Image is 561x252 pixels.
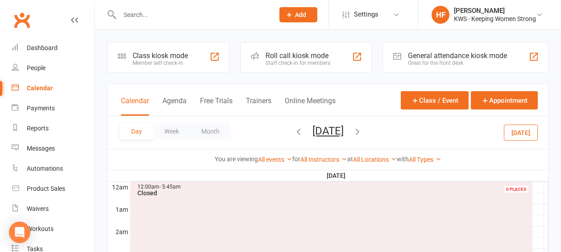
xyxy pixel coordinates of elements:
div: Staff check-in for members [266,60,330,66]
div: Messages [27,145,55,152]
div: KWS - Keeping Women Strong [454,15,536,23]
th: 2am [108,226,130,237]
div: Dashboard [27,44,58,51]
strong: You are viewing [215,155,258,163]
div: Class kiosk mode [133,51,188,60]
button: Add [279,7,317,22]
button: [DATE] [504,124,538,140]
a: Dashboard [12,38,94,58]
div: 0 PLACES [504,186,528,193]
div: Product Sales [27,185,65,192]
a: Workouts [12,219,94,239]
button: Appointment [471,91,538,109]
div: Calendar [27,84,53,92]
div: Payments [27,105,55,112]
button: Agenda [162,97,187,116]
div: [PERSON_NAME] [454,7,536,15]
a: Product Sales [12,179,94,199]
div: 12:00am [137,184,531,190]
a: All Types [409,156,441,163]
button: Month [190,123,231,139]
button: Week [153,123,190,139]
a: Clubworx [11,9,33,31]
span: - 5:45am [159,184,181,190]
button: Trainers [246,97,271,116]
div: Workouts [27,225,54,232]
a: Messages [12,139,94,159]
th: [DATE] [130,170,544,181]
div: Reports [27,125,49,132]
button: Day [120,123,153,139]
button: Class / Event [401,91,469,109]
button: Calendar [121,97,149,116]
div: People [27,64,46,71]
strong: for [292,155,300,163]
strong: with [397,155,409,163]
button: [DATE] [312,125,344,137]
button: Free Trials [200,97,233,116]
div: Waivers [27,205,49,212]
th: 1am [108,204,130,215]
a: Payments [12,98,94,118]
th: 12am [108,181,130,193]
div: Great for the front desk [408,60,507,66]
a: Reports [12,118,94,139]
div: Member self check-in [133,60,188,66]
div: Open Intercom Messenger [9,222,30,243]
a: People [12,58,94,78]
a: Calendar [12,78,94,98]
a: All events [258,156,292,163]
a: Waivers [12,199,94,219]
input: Search... [117,8,268,21]
span: Settings [354,4,378,25]
div: HF [432,6,449,24]
div: Automations [27,165,63,172]
a: Automations [12,159,94,179]
a: All Instructors [300,156,347,163]
button: Online Meetings [285,97,336,116]
span: Closed [137,189,157,197]
span: Add [295,11,306,18]
strong: at [347,155,353,163]
a: All Locations [353,156,397,163]
div: Roll call kiosk mode [266,51,330,60]
div: General attendance kiosk mode [408,51,507,60]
